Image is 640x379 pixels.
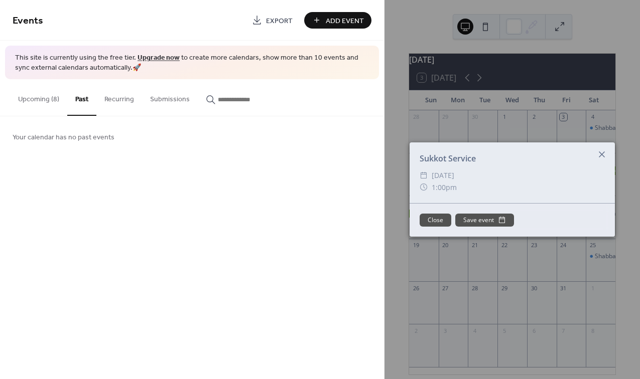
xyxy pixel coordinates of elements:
[138,51,180,65] a: Upgrade now
[67,79,96,116] button: Past
[13,11,43,31] span: Events
[455,214,514,227] button: Save event
[432,169,454,181] span: [DATE]
[96,79,142,115] button: Recurring
[420,169,428,181] div: ​
[410,152,615,164] div: Sukkot Service
[326,16,364,26] span: Add Event
[304,12,371,29] button: Add Event
[15,53,369,73] span: This site is currently using the free tier. to create more calendars, show more than 10 events an...
[10,79,67,115] button: Upcoming (8)
[244,12,300,29] a: Export
[13,132,114,143] span: Your calendar has no past events
[142,79,198,115] button: Submissions
[266,16,293,26] span: Export
[420,214,451,227] button: Close
[432,181,457,194] span: 1:00pm
[420,181,428,194] div: ​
